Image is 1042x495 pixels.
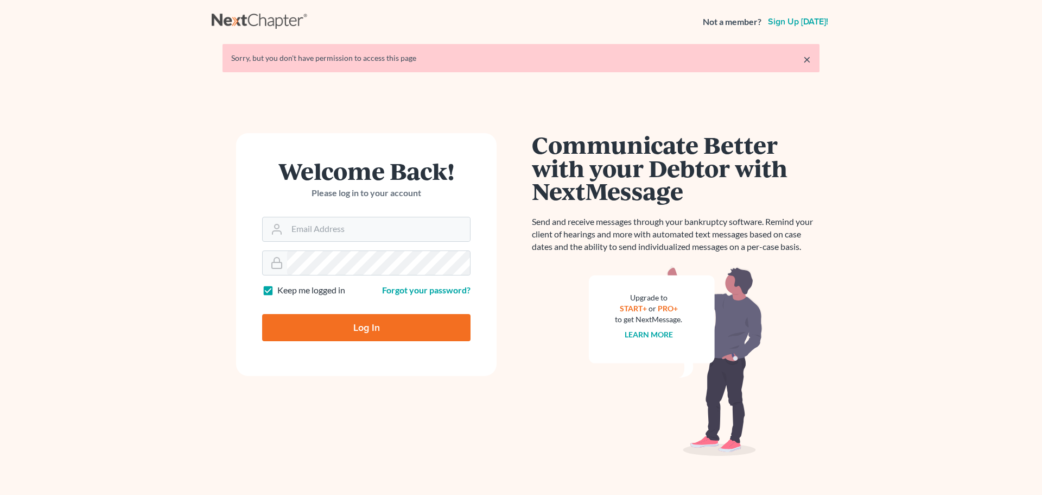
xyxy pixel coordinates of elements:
input: Log In [262,314,471,341]
a: PRO+ [658,304,678,313]
h1: Welcome Back! [262,159,471,183]
a: START+ [620,304,647,313]
a: Sign up [DATE]! [766,17,830,26]
p: Send and receive messages through your bankruptcy software. Remind your client of hearings and mo... [532,216,819,253]
h1: Communicate Better with your Debtor with NextMessage [532,133,819,203]
a: Learn more [625,330,673,339]
img: nextmessage_bg-59042aed3d76b12b5cd301f8e5b87938c9018125f34e5fa2b7a6b67550977c72.svg [589,266,763,456]
div: to get NextMessage. [615,314,682,325]
a: Forgot your password? [382,285,471,295]
a: × [803,53,811,66]
input: Email Address [287,217,470,241]
div: Sorry, but you don't have permission to access this page [231,53,811,64]
div: Upgrade to [615,292,682,303]
p: Please log in to your account [262,187,471,199]
span: or [649,304,656,313]
label: Keep me logged in [277,284,345,297]
strong: Not a member? [703,16,761,28]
